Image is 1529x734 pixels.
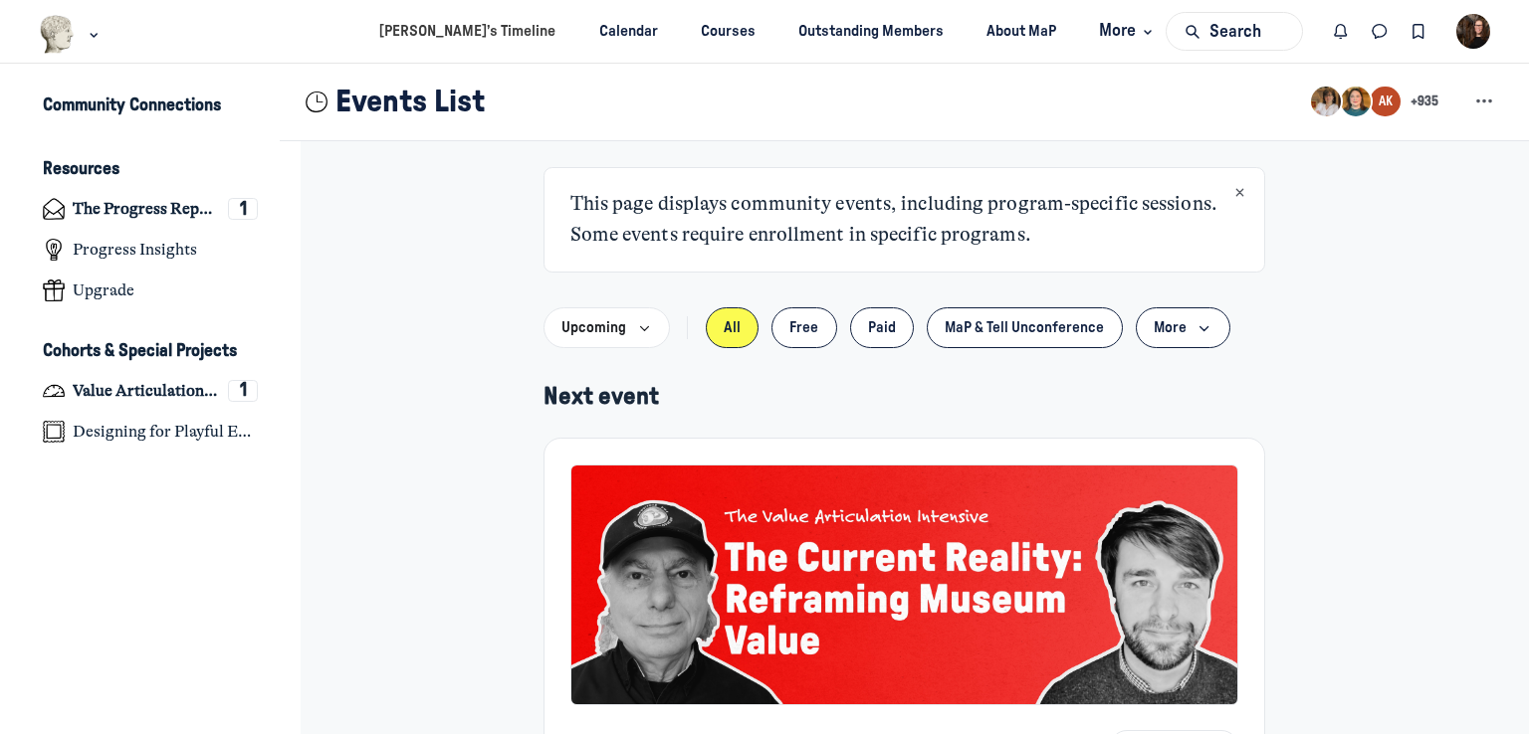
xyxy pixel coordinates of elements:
[868,320,896,335] span: Paid
[1370,87,1400,116] div: AK
[43,341,237,362] h3: Cohorts & Special Projects
[1322,12,1361,51] button: Notifications
[544,382,1266,412] h5: Next event
[280,64,1529,141] header: Page Header
[724,320,741,335] span: All
[945,320,1104,335] span: MaP & Tell Unconference
[39,13,104,56] button: Museums as Progress logo
[1166,12,1303,51] button: Search
[26,232,276,269] a: Progress Insights
[570,189,1239,251] p: This page displays community events, including program-specific sessions. Some events require enr...
[26,153,276,187] button: ResourcesCollapse space
[1227,180,1253,206] button: Welcome banner actions
[228,198,258,220] div: 1
[706,307,760,348] button: All
[26,90,276,123] button: Community ConnectionsExpand space
[26,273,276,309] a: Upgrade
[581,13,675,50] a: Calendar
[927,307,1123,348] button: MaP & Tell Unconference
[73,280,134,300] h4: Upgrade
[1082,13,1167,50] button: More
[771,307,837,348] button: Free
[1411,93,1438,110] span: + 935
[970,13,1074,50] a: About MaP
[1464,83,1503,121] button: Space settings
[43,159,119,180] h3: Resources
[26,191,276,228] a: The Progress Report1
[26,372,276,409] a: Value Articulation Intensive (Cultural Leadership Lab)1
[683,13,772,50] a: Courses
[1471,89,1497,114] svg: Space settings
[73,199,219,219] h4: The Progress Report
[544,307,670,348] button: Upcoming
[39,15,76,54] img: Museums as Progress logo
[73,422,258,442] h4: Designing for Playful Engagement
[26,334,276,368] button: Cohorts & Special ProjectsCollapse space
[850,307,915,348] button: Paid
[73,381,219,401] h4: Value Articulation Intensive (Cultural Leadership Lab)
[1456,14,1491,49] button: User menu options
[73,240,197,260] h4: Progress Insights
[1399,12,1437,51] button: Bookmarks
[789,320,818,335] span: Free
[1309,85,1439,118] button: +935
[1136,307,1230,348] button: More
[43,95,221,116] h3: Community Connections
[781,13,962,50] a: Outstanding Members
[362,13,573,50] a: [PERSON_NAME]’s Timeline
[228,380,258,402] div: 1
[26,413,276,450] a: Designing for Playful Engagement
[1099,18,1158,45] span: More
[561,317,652,339] span: Upcoming
[1154,317,1212,339] span: More
[335,84,485,120] h1: Events List
[1361,12,1400,51] button: Direct messages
